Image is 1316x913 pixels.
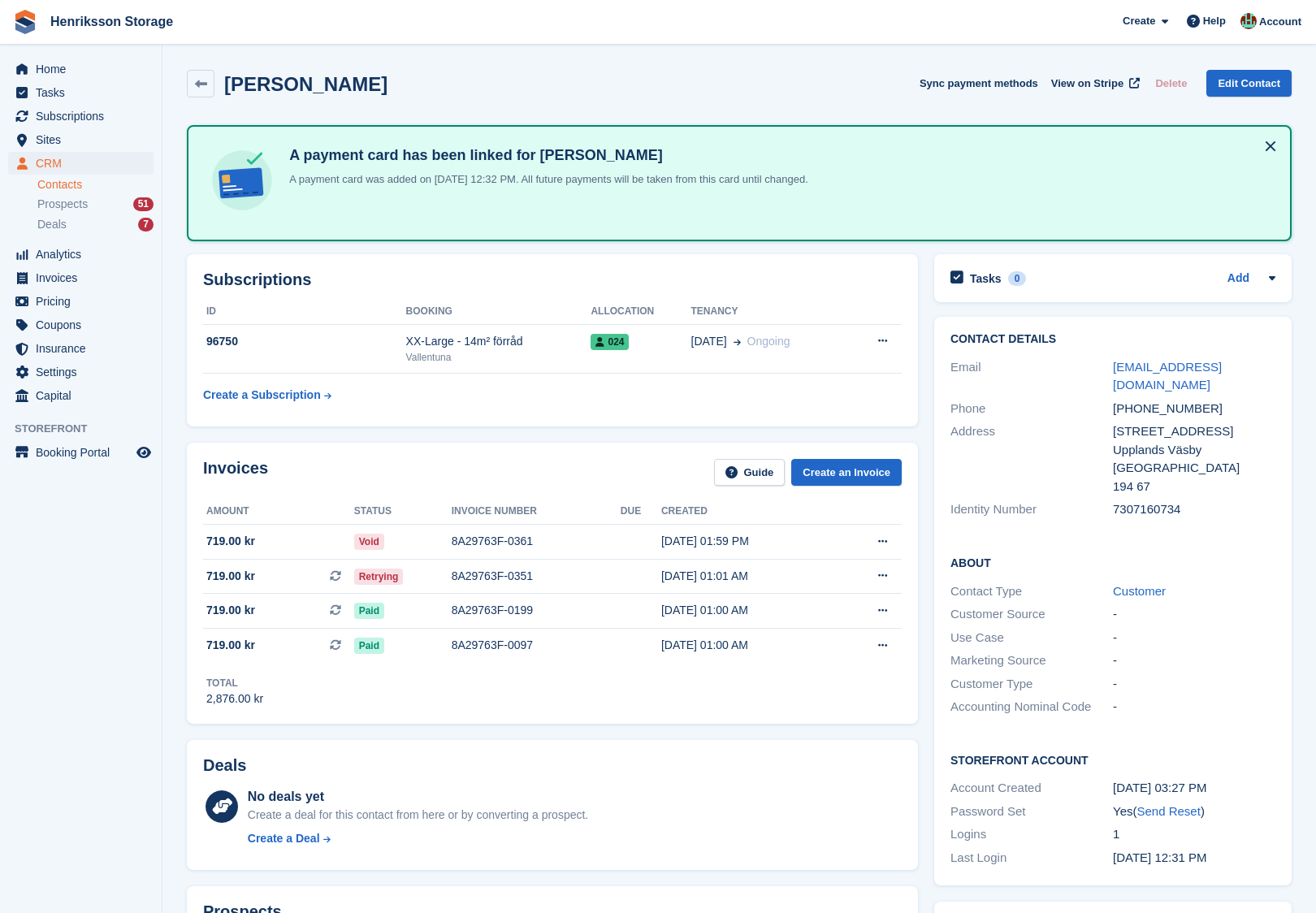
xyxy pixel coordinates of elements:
div: Create a Deal [248,830,320,847]
th: Booking [406,299,591,325]
div: - [1113,629,1275,647]
span: Deals [37,217,67,232]
div: Customer Type [950,675,1113,694]
span: Coupons [36,314,133,336]
div: Vallentuna [406,350,591,365]
a: menu [8,384,154,407]
div: No deals yet [248,787,588,807]
a: Send Reset [1136,804,1200,818]
span: [DATE] [691,333,727,350]
h2: [PERSON_NAME] [224,73,387,95]
div: Phone [950,400,1113,418]
div: 8A29763F-0097 [452,637,621,654]
div: 8A29763F-0351 [452,568,621,585]
div: - [1113,651,1275,670]
h2: Contact Details [950,333,1275,346]
div: 194 67 [1113,478,1275,496]
span: Paid [354,603,384,619]
span: 024 [591,334,629,350]
div: Total [206,676,263,690]
div: Create a Subscription [203,387,321,404]
div: [DATE] 01:00 AM [661,637,834,654]
h2: Tasks [970,271,1002,286]
a: Add [1227,270,1249,288]
div: Customer Source [950,605,1113,624]
span: Subscriptions [36,105,133,128]
span: Storefront [15,421,162,437]
a: menu [8,361,154,383]
div: - [1113,698,1275,716]
div: Last Login [950,849,1113,868]
div: [GEOGRAPHIC_DATA] [1113,459,1275,478]
div: 7 [138,218,154,231]
div: 51 [133,197,154,211]
a: menu [8,81,154,104]
th: Due [621,499,661,525]
span: Retrying [354,569,404,585]
span: View on Stripe [1051,76,1123,92]
th: ID [203,299,406,325]
div: Logins [950,825,1113,844]
a: Create an Invoice [791,459,902,486]
a: menu [8,266,154,289]
h2: Deals [203,756,246,775]
div: Create a deal for this contact from here or by converting a prospect. [248,807,588,824]
a: Customer [1113,584,1166,598]
span: Tasks [36,81,133,104]
span: Ongoing [747,335,790,348]
span: Prospects [37,197,88,212]
div: Password Set [950,803,1113,821]
div: - [1113,675,1275,694]
div: Use Case [950,629,1113,647]
div: 1 [1113,825,1275,844]
span: Sites [36,128,133,151]
img: Isak Martinelle [1240,13,1257,29]
a: Create a Deal [248,830,588,847]
div: [STREET_ADDRESS] [1113,422,1275,441]
div: [DATE] 01:01 AM [661,568,834,585]
span: Home [36,58,133,80]
a: menu [8,337,154,360]
th: Allocation [591,299,690,325]
span: ( ) [1132,804,1204,818]
span: Booking Portal [36,441,133,464]
span: Pricing [36,290,133,313]
span: 719.00 kr [206,568,255,585]
a: menu [8,290,154,313]
span: Help [1203,13,1226,29]
time: 2025-07-22 10:31:55 UTC [1113,850,1207,864]
span: Paid [354,638,384,654]
a: menu [8,243,154,266]
img: card-linked-ebf98d0992dc2aeb22e95c0e3c79077019eb2392cfd83c6a337811c24bc77127.svg [208,146,276,214]
h2: Invoices [203,459,268,486]
span: 719.00 kr [206,637,255,654]
button: Delete [1149,70,1193,97]
a: menu [8,152,154,175]
span: CRM [36,152,133,175]
div: Accounting Nominal Code [950,698,1113,716]
div: 0 [1008,271,1027,286]
a: Henriksson Storage [44,8,180,35]
span: Void [354,534,384,550]
a: Prospects 51 [37,196,154,213]
div: 2,876.00 kr [206,690,263,707]
div: Marketing Source [950,651,1113,670]
th: Amount [203,499,354,525]
span: Invoices [36,266,133,289]
div: 8A29763F-0199 [452,602,621,619]
div: 96750 [203,333,406,350]
span: Settings [36,361,133,383]
div: XX-Large - 14m² förråd [406,333,591,350]
div: Upplands Väsby [1113,441,1275,460]
span: 719.00 kr [206,533,255,550]
a: menu [8,441,154,464]
div: - [1113,605,1275,624]
span: Capital [36,384,133,407]
h2: Subscriptions [203,270,902,289]
img: stora-icon-8386f47178a22dfd0bd8f6a31ec36ba5ce8667c1dd55bd0f319d3a0aa187defe.svg [13,10,37,34]
a: Deals 7 [37,216,154,233]
div: [PHONE_NUMBER] [1113,400,1275,418]
th: Invoice number [452,499,621,525]
h2: Storefront Account [950,751,1275,768]
th: Status [354,499,452,525]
